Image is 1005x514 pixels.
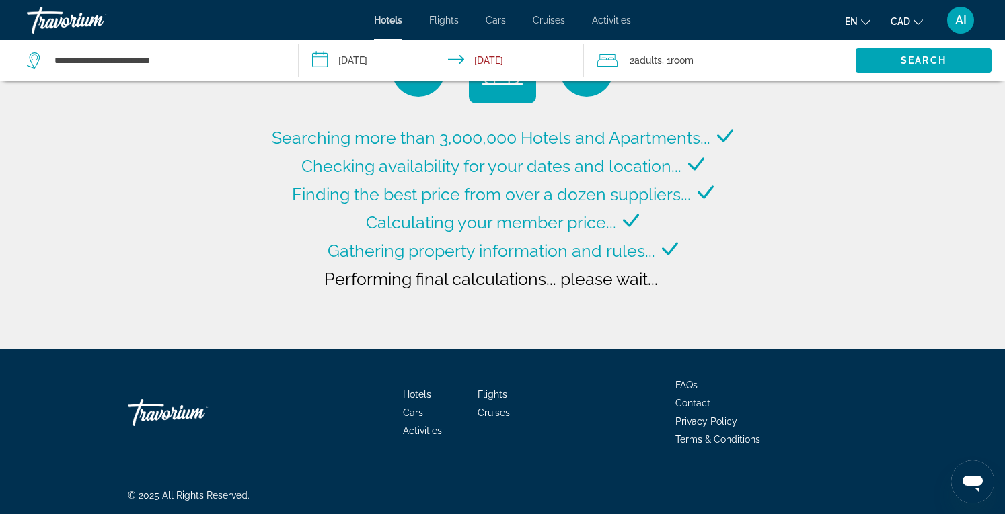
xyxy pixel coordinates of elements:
[272,128,710,148] span: Searching more than 3,000,000 Hotels and Apartments...
[630,51,662,70] span: 2
[943,6,978,34] button: User Menu
[128,490,250,501] span: © 2025 All Rights Reserved.
[675,434,760,445] a: Terms & Conditions
[951,460,994,503] iframe: Button to launch messaging window
[901,55,946,66] span: Search
[856,48,992,73] button: Search
[671,55,694,66] span: Room
[27,3,161,38] a: Travorium
[955,13,967,27] span: AI
[403,407,423,418] a: Cars
[891,16,910,27] span: CAD
[374,15,402,26] a: Hotels
[675,380,698,390] a: FAQs
[478,389,507,400] a: Flights
[592,15,631,26] a: Activities
[845,16,858,27] span: en
[662,51,694,70] span: , 1
[403,389,431,400] a: Hotels
[328,241,655,261] span: Gathering property information and rules...
[324,269,658,289] span: Performing final calculations... please wait...
[301,156,681,176] span: Checking availability for your dates and location...
[845,11,870,31] button: Change language
[891,11,923,31] button: Change currency
[584,40,856,81] button: Travelers: 2 adults, 0 children
[366,212,616,232] span: Calculating your member price...
[634,55,662,66] span: Adults
[675,416,737,427] a: Privacy Policy
[128,392,262,433] a: Travorium
[292,184,691,204] span: Finding the best price from over a dozen suppliers...
[675,398,710,409] a: Contact
[429,15,459,26] a: Flights
[533,15,565,26] a: Cruises
[486,15,506,26] a: Cars
[403,425,442,436] a: Activities
[299,40,584,81] button: Check-in date: Oct 24, 2025 Check-out date: Oct 27, 2025
[478,407,510,418] a: Cruises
